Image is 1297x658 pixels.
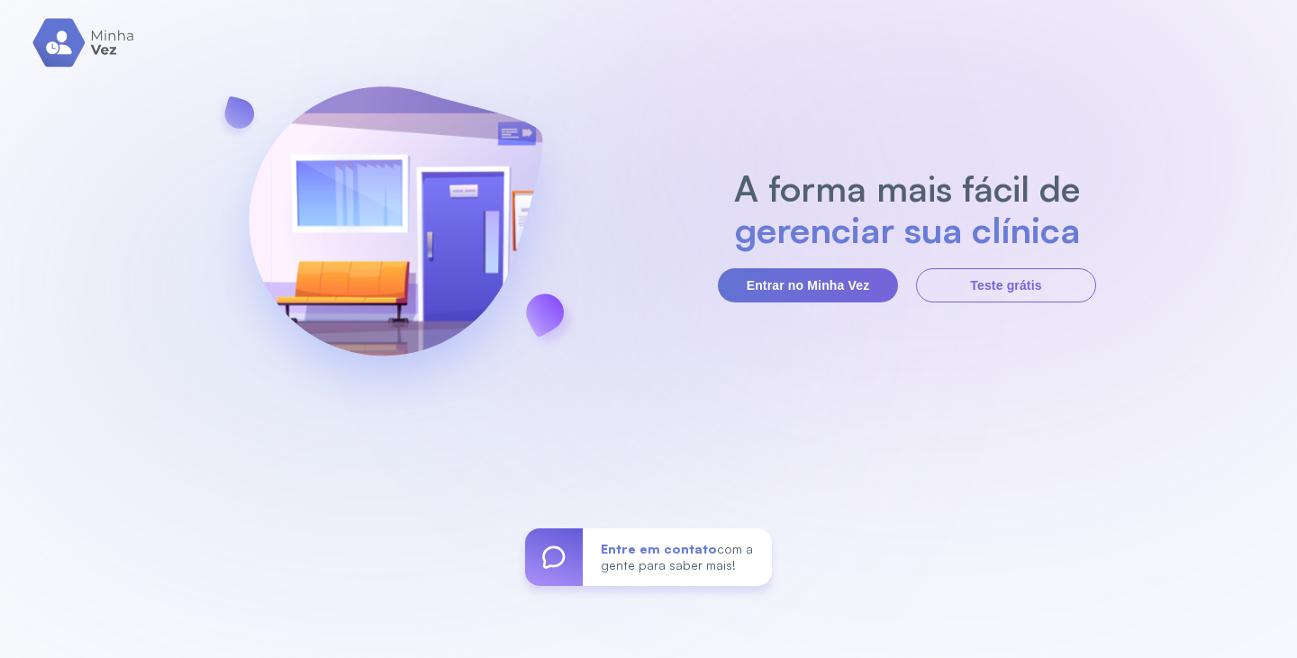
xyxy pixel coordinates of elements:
[32,18,136,68] img: logo.svg
[718,268,898,302] button: Entrar no Minha Vez
[916,268,1096,302] button: Teste grátis
[525,528,772,586] a: Entre em contatocom a gente para saber mais!
[725,209,1090,250] h2: gerenciar sua clínica
[601,541,717,556] span: Entre em contato
[583,528,772,586] div: com a gente para saber mais!
[201,39,590,430] img: banner-login.svg
[725,167,1090,209] h2: A forma mais fácil de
